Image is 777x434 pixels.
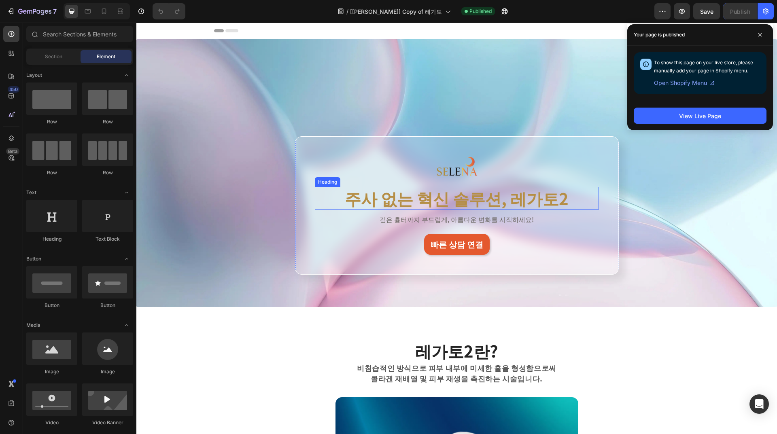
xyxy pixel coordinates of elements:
div: Heading [26,235,77,243]
span: To show this page on your live store, please manually add your page in Shopify menu. [654,59,753,74]
span: Open Shopify Menu [654,78,707,88]
div: Beta [6,148,19,155]
p: 콜라겐 재배열 및 피부 재생을 촉진하는 시술입니다. [119,351,522,361]
span: Element [97,53,115,60]
img: 2025-08-11___1.24.54-removebg-preview.png [289,133,352,155]
div: Button [82,302,133,309]
button: 7 [3,3,60,19]
div: Heading [180,156,202,163]
div: Row [26,118,77,125]
span: Media [26,322,40,329]
span: Toggle open [120,69,133,82]
h2: 주사 없는 혁신 솔루션, 레가토2 [178,164,463,187]
div: Video [26,419,77,426]
div: Publish [730,7,750,16]
div: Row [26,169,77,176]
div: Text Block [82,235,133,243]
p: 7 [53,6,57,16]
div: Image [82,368,133,375]
div: Video Banner [82,419,133,426]
div: Undo/Redo [153,3,185,19]
div: 450 [8,86,19,93]
div: Row [82,169,133,176]
span: Button [26,255,41,263]
span: [[PERSON_NAME]] Copy of 레가토 [350,7,442,16]
span: Save [700,8,713,15]
span: Toggle open [120,319,133,332]
p: 깊은 흉터까지 부드럽게, 아름다운 변화를 시작하세요! [179,193,462,201]
div: Button [26,302,77,309]
span: Published [469,8,492,15]
p: 빠른 상담 연결 [294,216,347,228]
span: Section [45,53,62,60]
div: Image [26,368,77,375]
button: Publish [723,3,757,19]
span: Toggle open [120,186,133,199]
iframe: Design area [136,23,777,434]
p: Your page is published [634,31,685,39]
button: Save [693,3,720,19]
div: Open Intercom Messenger [749,394,769,414]
span: / [346,7,348,16]
span: Text [26,189,36,196]
div: View Live Page [679,112,721,120]
input: Search Sections & Elements [26,26,133,42]
h2: 레가토2란? [78,317,563,339]
button: <p>빠른 상담 연결</p> [288,211,353,232]
span: Layout [26,72,42,79]
button: View Live Page [634,108,766,124]
div: Row [82,118,133,125]
span: Toggle open [120,252,133,265]
p: 비침습적인 방식으로 피부 내부에 미세한 홀을 형성함으로써 [119,340,522,350]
